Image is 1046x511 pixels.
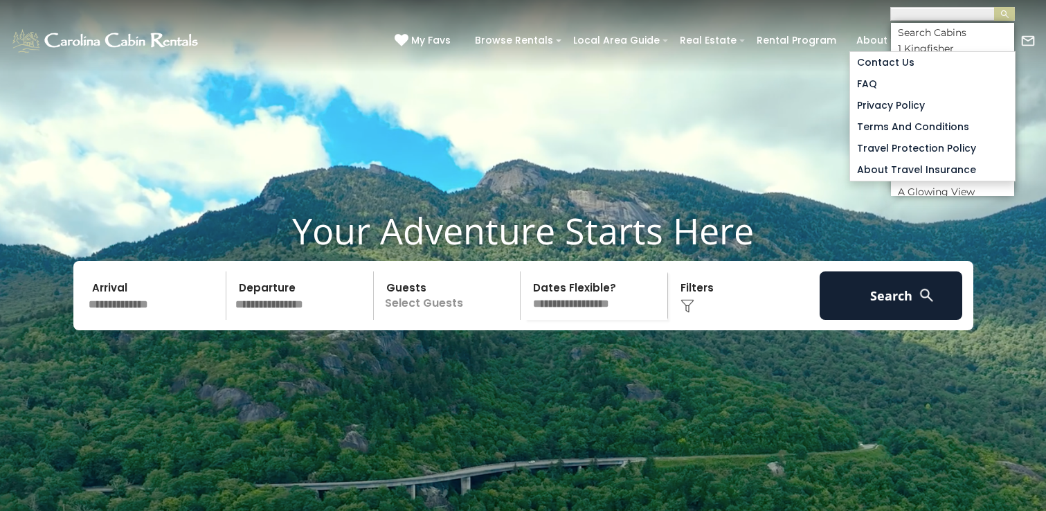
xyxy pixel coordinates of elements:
[378,271,521,320] p: Select Guests
[10,209,1036,252] h1: Your Adventure Starts Here
[918,287,935,304] img: search-regular-white.png
[850,138,1015,159] a: Travel Protection Policy
[411,33,451,48] span: My Favs
[566,30,667,51] a: Local Area Guide
[850,73,1015,95] a: FAQ
[891,42,1014,55] li: 1 Kingfisher
[891,170,1014,182] li: A Beary Good Time
[850,52,1015,73] a: Contact Us
[850,159,1015,181] a: About Travel Insurance
[680,299,694,313] img: filter--v1.png
[850,95,1015,116] a: Privacy Policy
[468,30,560,51] a: Browse Rentals
[849,30,894,51] a: About
[850,116,1015,138] a: Terms and Conditions
[1020,33,1036,48] img: mail-regular-white.png
[395,33,454,48] a: My Favs
[673,30,743,51] a: Real Estate
[750,30,843,51] a: Rental Program
[820,271,963,320] button: Search
[10,27,202,55] img: White-1-1-2.png
[891,186,1014,198] li: A Glowing View
[891,26,1014,39] li: Search Cabins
